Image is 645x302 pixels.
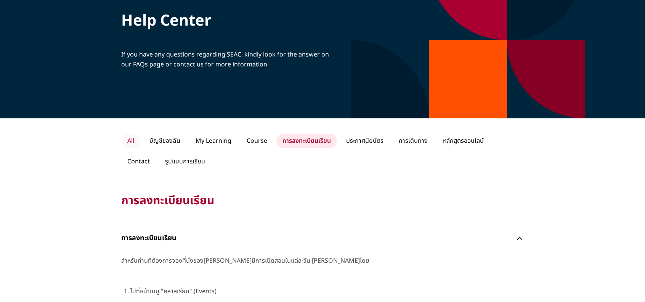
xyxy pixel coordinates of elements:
[121,227,524,250] button: การลงทะเบียนเรียน
[241,134,273,148] p: Course
[121,256,524,266] span: สำหรับท่านที่ต้องการจองที่นั่งของ[PERSON_NAME]มีการเปิดสอนในแต่ละวัน [PERSON_NAME]โดย
[121,50,339,69] p: If you have any questions regarding SEAC, kindly look for the answer on our FAQs page or contact ...
[121,193,524,208] p: การลงทะเบียนเรียน
[121,227,515,250] p: การลงทะเบียนเรียน
[393,134,434,148] p: การเดินทาง
[276,134,337,148] p: การลงทะเบียนเรียน
[437,134,490,148] p: หลักสูตรออนไลน์
[121,134,140,148] p: All
[340,134,390,148] p: ประกาศนียบัตร
[121,154,156,169] p: Contact
[159,154,211,169] p: รูปแบบการเรียน
[189,134,237,148] p: My Learning
[130,286,524,296] li: ไปที่หน้าเมนู "คลาสเรียน" (Events)
[143,134,186,148] p: บัญชีของฉัน
[121,11,339,31] p: Help Center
